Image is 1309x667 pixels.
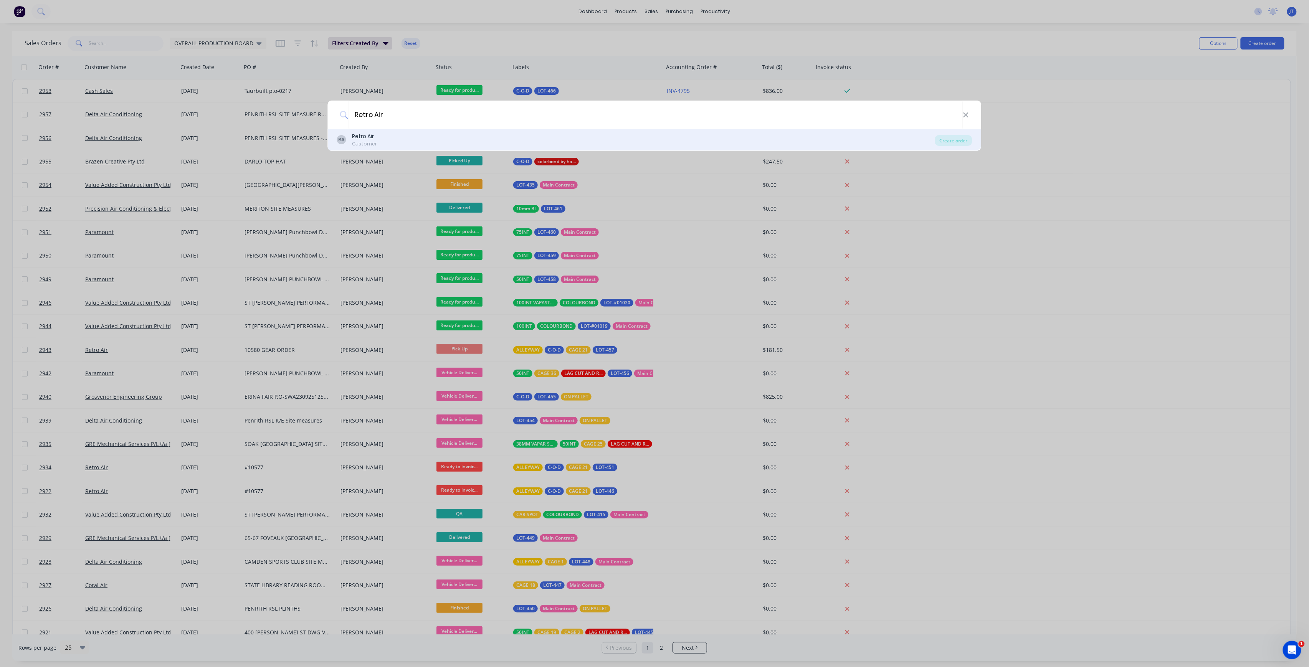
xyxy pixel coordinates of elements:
div: Retro Air [352,132,377,140]
span: 1 [1299,641,1305,647]
div: Customer [352,140,377,147]
input: Enter a customer name to create a new order... [348,101,963,129]
iframe: Intercom live chat [1283,641,1301,659]
div: RA [337,135,346,144]
div: Create order [935,135,972,146]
